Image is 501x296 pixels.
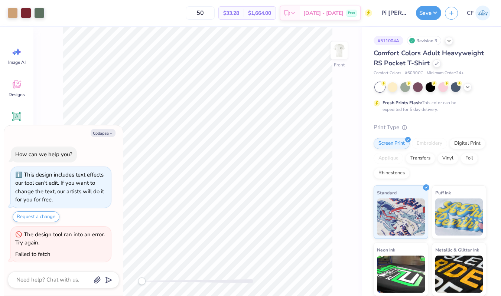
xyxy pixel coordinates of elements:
a: CF [463,6,494,20]
img: Standard [377,198,425,236]
span: Metallic & Glitter Ink [435,246,479,254]
div: Digital Print [449,138,485,149]
div: Vinyl [437,153,458,164]
div: The design tool ran into an error. Try again. [15,231,105,247]
span: $1,664.00 [248,9,271,17]
div: Rhinestones [374,168,410,179]
div: Foil [461,153,478,164]
strong: Fresh Prints Flash: [383,100,422,106]
div: How can we help you? [15,151,72,158]
span: # 6030CC [405,70,423,76]
span: Comfort Colors Adult Heavyweight RS Pocket T-Shirt [374,49,484,68]
img: Metallic & Glitter Ink [435,256,483,293]
span: [DATE] - [DATE] [303,9,344,17]
span: Designs [9,92,25,98]
div: This design includes text effects our tool can't edit. If you want to change the text, our artist... [15,171,104,204]
span: Minimum Order: 24 + [427,70,464,76]
div: Accessibility label [138,277,146,285]
span: $33.28 [223,9,239,17]
div: # 511004A [374,36,403,45]
span: Neon Ink [377,246,395,254]
div: Embroidery [412,138,447,149]
div: Failed to fetch [15,250,51,258]
button: Collapse [91,129,116,137]
input: Untitled Design [376,6,412,20]
span: CF [467,9,474,17]
div: This color can be expedited for 5 day delivery. [383,99,474,113]
img: Puff Ink [435,198,483,236]
button: Request a change [13,211,59,222]
div: Revision 3 [407,36,441,45]
span: Standard [377,189,397,197]
div: Screen Print [374,138,410,149]
img: Neon Ink [377,256,425,293]
span: Free [348,10,355,16]
span: Image AI [8,59,26,65]
span: Puff Ink [435,189,451,197]
div: Print Type [374,123,486,132]
span: Comfort Colors [374,70,401,76]
div: Applique [374,153,403,164]
img: Front [332,43,347,58]
button: Save [416,6,441,20]
img: Cameryn Freeman [475,6,490,20]
input: – – [186,6,215,20]
div: Front [334,62,345,68]
span: Add Text [8,124,26,130]
div: Transfers [406,153,435,164]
